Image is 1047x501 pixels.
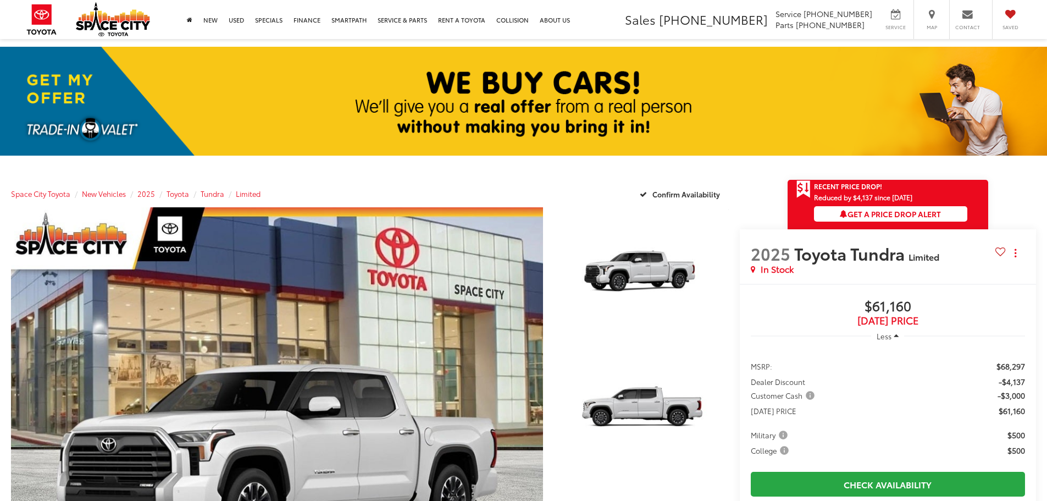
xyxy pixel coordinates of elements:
span: Contact [955,24,980,31]
span: Service [883,24,908,31]
span: Get a Price Drop Alert [840,208,941,219]
a: Toyota [167,189,189,199]
span: Less [877,331,891,341]
span: Dealer Discount [751,376,805,387]
span: [DATE] Price [751,315,1025,326]
span: -$4,137 [999,376,1025,387]
span: In Stock [761,263,794,276]
span: Sales [625,10,656,28]
a: Tundra [201,189,224,199]
button: Confirm Availability [634,184,729,203]
button: Less [871,326,904,346]
a: Get Price Drop Alert Recent Price Drop! [788,180,988,193]
span: MSRP: [751,361,772,372]
img: 2025 Toyota Tundra Limited [553,343,730,475]
span: Customer Cash [751,390,817,401]
span: $500 [1007,430,1025,441]
span: [PHONE_NUMBER] [804,8,872,19]
span: $61,160 [999,405,1025,416]
img: Space City Toyota [76,2,150,36]
a: Limited [236,189,261,199]
span: Service [775,8,801,19]
span: [PHONE_NUMBER] [659,10,768,28]
img: 2025 Toyota Tundra Limited [553,206,730,339]
a: Space City Toyota [11,189,70,199]
a: New Vehicles [82,189,126,199]
button: College [751,445,793,456]
span: Saved [998,24,1022,31]
a: 2025 [137,189,155,199]
span: Toyota Tundra [794,241,908,265]
span: Get Price Drop Alert [796,180,811,199]
span: dropdown dots [1015,249,1016,257]
span: Parts [775,19,794,30]
a: Expand Photo 1 [555,207,729,338]
span: Recent Price Drop! [814,181,882,191]
span: Map [919,24,944,31]
span: College [751,445,791,456]
span: -$3,000 [998,390,1025,401]
a: Check Availability [751,472,1025,497]
span: Reduced by $4,137 since [DATE] [814,194,967,201]
span: Limited [908,250,939,263]
button: Actions [1006,244,1025,263]
span: Confirm Availability [652,189,720,199]
span: $61,160 [751,299,1025,315]
button: Military [751,430,791,441]
span: 2025 [751,241,790,265]
span: $500 [1007,445,1025,456]
span: Military [751,430,790,441]
span: $68,297 [996,361,1025,372]
span: [PHONE_NUMBER] [796,19,865,30]
button: Customer Cash [751,390,818,401]
span: [DATE] PRICE [751,405,796,416]
a: Expand Photo 2 [555,344,729,474]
